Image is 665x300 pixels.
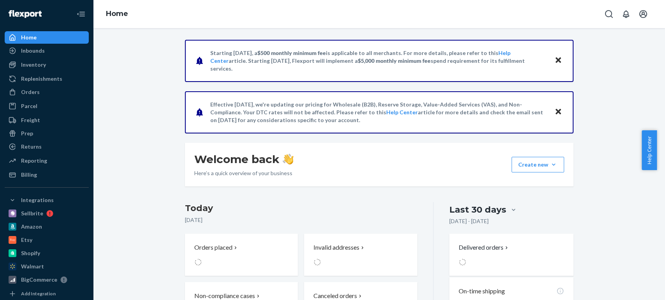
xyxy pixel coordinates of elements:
p: [DATE] - [DATE] [449,217,489,225]
h1: Welcome back [194,152,294,166]
a: Orders [5,86,89,98]
div: Replenishments [21,75,62,83]
div: Orders [21,88,40,96]
p: On-time shipping [459,287,505,296]
button: Integrations [5,194,89,206]
button: Help Center [642,130,657,170]
div: Parcel [21,102,37,110]
div: Billing [21,171,37,179]
div: Etsy [21,236,32,244]
div: Freight [21,116,40,124]
div: Returns [21,143,42,151]
div: Home [21,34,37,41]
a: Returns [5,140,89,153]
div: Reporting [21,157,47,165]
p: Invalid addresses [313,243,359,252]
p: [DATE] [185,216,417,224]
a: BigCommerce [5,273,89,286]
a: Add Integration [5,289,89,298]
div: BigCommerce [21,276,57,284]
a: Sellbrite [5,207,89,220]
p: Starting [DATE], a is applicable to all merchants. For more details, please refer to this article... [210,49,547,73]
div: Walmart [21,263,44,270]
a: Prep [5,127,89,140]
button: Open notifications [618,6,634,22]
button: Close [553,55,563,66]
a: Etsy [5,234,89,246]
a: Walmart [5,260,89,273]
a: Billing [5,169,89,181]
a: Shopify [5,247,89,259]
a: Inbounds [5,44,89,57]
a: Inventory [5,59,89,71]
a: Reporting [5,154,89,167]
button: Orders placed [185,234,298,276]
a: Home [106,9,128,18]
ol: breadcrumbs [100,3,134,25]
a: Replenishments [5,73,89,85]
a: Help Center [386,109,418,115]
h3: Today [185,202,417,215]
img: Flexport logo [9,10,42,18]
div: Sellbrite [21,209,43,217]
div: Last 30 days [449,204,506,216]
a: Amazon [5,220,89,233]
button: Invalid addresses [304,234,417,276]
button: Close [553,107,563,118]
div: Inbounds [21,47,45,55]
span: $5,000 monthly minimum fee [358,57,431,64]
div: Prep [21,130,33,137]
a: Home [5,31,89,44]
p: Effective [DATE], we're updating our pricing for Wholesale (B2B), Reserve Storage, Value-Added Se... [210,101,547,124]
button: Create new [512,157,564,172]
div: Inventory [21,61,46,69]
div: Integrations [21,196,54,204]
button: Close Navigation [73,6,89,22]
a: Freight [5,114,89,126]
span: $500 monthly minimum fee [257,50,326,56]
button: Delivered orders [459,243,510,252]
div: Add Integration [21,290,56,297]
a: Parcel [5,100,89,112]
button: Open account menu [635,6,651,22]
p: Here’s a quick overview of your business [194,169,294,177]
p: Orders placed [194,243,232,252]
button: Open Search Box [601,6,617,22]
img: hand-wave emoji [283,154,294,165]
div: Shopify [21,249,40,257]
div: Amazon [21,223,42,231]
